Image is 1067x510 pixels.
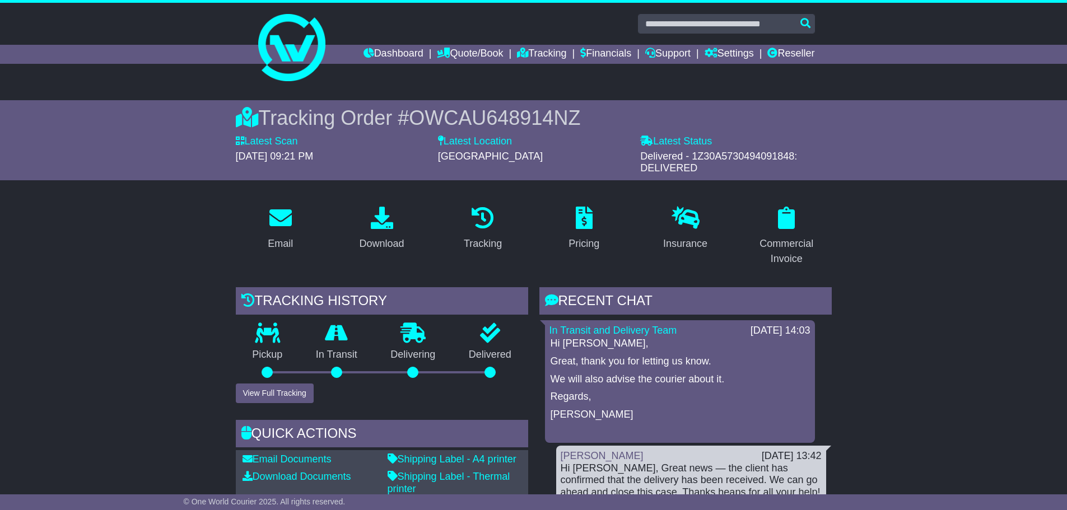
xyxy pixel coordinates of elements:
div: Tracking [464,236,502,251]
a: Email [260,203,300,255]
a: Shipping Label - Thermal printer [388,471,510,494]
a: Tracking [456,203,509,255]
div: Tracking Order # [236,106,832,130]
p: We will also advise the courier about it. [551,373,809,386]
a: Pricing [561,203,607,255]
p: Delivered [452,349,528,361]
a: Commercial Invoice [742,203,832,270]
p: Great, thank you for letting us know. [551,355,809,368]
span: [GEOGRAPHIC_DATA] [438,151,543,162]
a: Settings [705,45,754,64]
span: [DATE] 09:21 PM [236,151,314,162]
div: RECENT CHAT [539,287,832,317]
a: In Transit and Delivery Team [549,325,677,336]
div: [DATE] 14:03 [751,325,810,337]
span: OWCAU648914NZ [409,106,580,129]
a: Support [645,45,691,64]
label: Latest Scan [236,135,298,148]
label: Latest Location [438,135,512,148]
div: Hi [PERSON_NAME], Great news — the client has confirmed that the delivery has been received. We c... [561,462,822,499]
div: Download [359,236,404,251]
div: Insurance [663,236,707,251]
a: Email Documents [243,453,332,465]
p: Hi [PERSON_NAME], [551,338,809,350]
span: Delivered - 1Z30A5730494091848: DELIVERED [640,151,797,174]
div: Email [268,236,293,251]
a: Tracking [517,45,566,64]
div: Commercial Invoice [749,236,824,266]
p: In Transit [299,349,374,361]
span: © One World Courier 2025. All rights reserved. [184,497,346,506]
a: Financials [580,45,631,64]
button: View Full Tracking [236,383,314,403]
a: Download [352,203,411,255]
a: Reseller [767,45,814,64]
p: Delivering [374,349,453,361]
a: Download Documents [243,471,351,482]
label: Latest Status [640,135,712,148]
a: Quote/Book [437,45,503,64]
p: Regards, [551,391,809,403]
div: [DATE] 13:42 [762,450,822,462]
div: Tracking history [236,287,528,317]
a: [PERSON_NAME] [561,450,644,461]
p: Pickup [236,349,300,361]
div: Pricing [569,236,599,251]
a: Dashboard [364,45,423,64]
p: [PERSON_NAME] [551,409,809,421]
a: Insurance [656,203,715,255]
a: Shipping Label - A4 printer [388,453,516,465]
div: Quick Actions [236,420,528,450]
